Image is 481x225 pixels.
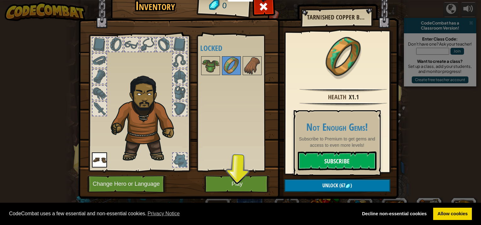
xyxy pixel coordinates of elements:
[298,122,376,133] h2: Not Enough Gems!
[433,208,472,220] a: allow cookies
[299,88,387,92] img: hr.png
[345,184,350,189] img: gem.png
[307,14,366,21] h2: Tarnished Copper Band
[92,152,107,167] img: portrait.png
[328,93,346,102] div: Health
[9,209,353,218] span: CodeCombat uses a few essential and non-essential cookies.
[358,208,431,220] a: deny cookies
[349,93,359,102] div: x1.1
[322,182,338,189] span: Unlock
[299,102,387,106] img: hr.png
[108,71,185,162] img: duelist_hair.png
[204,175,270,193] button: Play
[87,175,167,193] button: Change Hero or Language
[202,57,219,74] img: portrait.png
[298,151,376,170] a: Subscribe
[147,209,181,218] a: learn more about cookies
[350,182,352,189] span: )
[200,44,279,52] h4: Locked
[298,136,376,148] p: Subscribe to Premium to get gems and access to even more levels!
[338,182,345,189] span: (67
[323,37,364,78] img: portrait.png
[284,179,390,192] button: Unlock(67)
[243,57,261,74] img: portrait.png
[223,57,240,74] img: portrait.png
